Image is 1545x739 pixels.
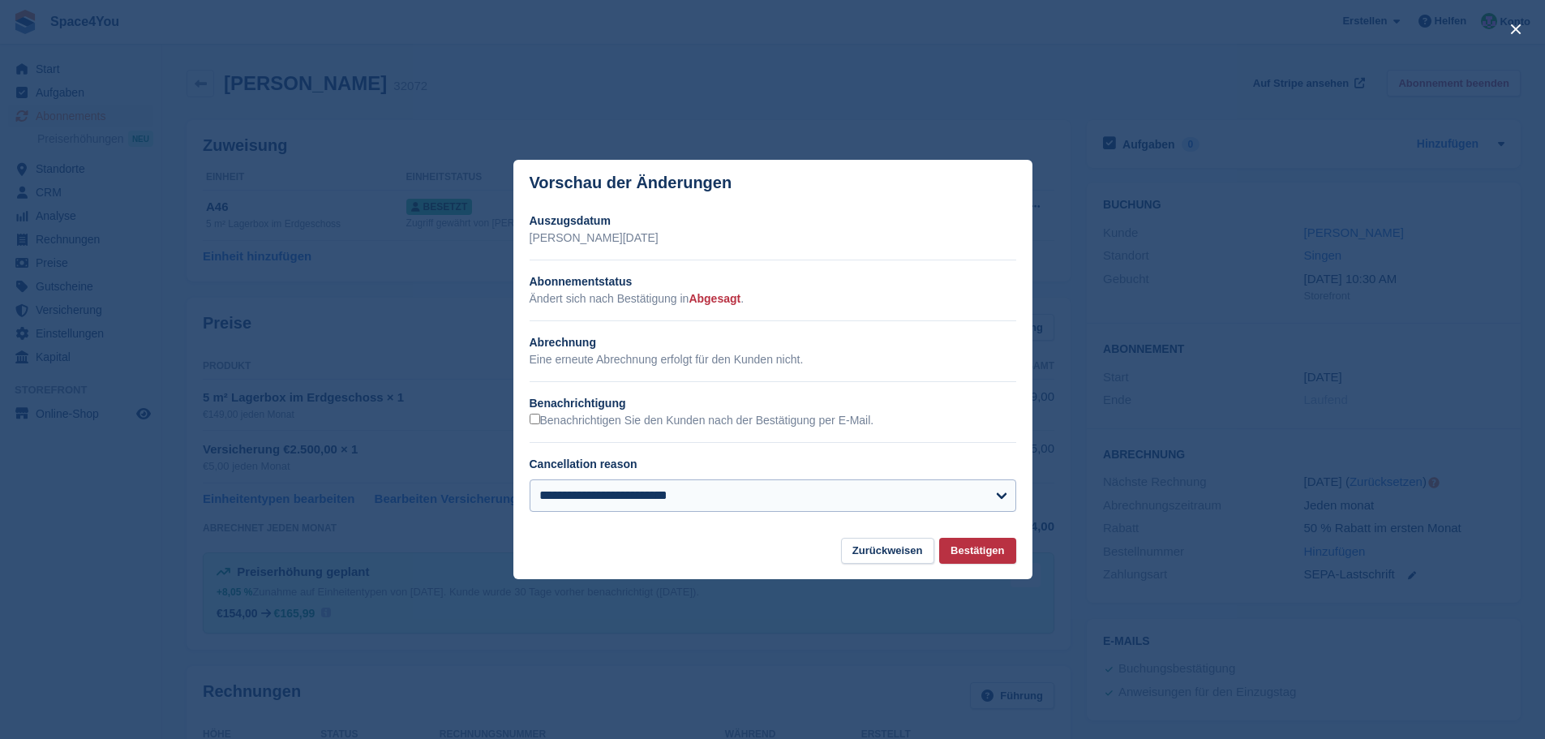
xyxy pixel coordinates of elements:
[530,273,1016,290] h2: Abonnementstatus
[530,458,637,470] label: Cancellation reason
[841,538,934,565] button: Zurückweisen
[530,414,874,428] label: Benachrichtigen Sie den Kunden nach der Bestätigung per E-Mail.
[530,174,732,192] p: Vorschau der Änderungen
[530,230,1016,247] p: [PERSON_NAME][DATE]
[530,334,1016,351] h2: Abrechnung
[939,538,1015,565] button: Bestätigen
[530,395,1016,412] h2: Benachrichtigung
[689,292,740,305] span: Abgesagt
[530,290,1016,307] p: Ändert sich nach Bestätigung in .
[1503,16,1529,42] button: close
[530,414,540,424] input: Benachrichtigen Sie den Kunden nach der Bestätigung per E-Mail.
[530,213,1016,230] h2: Auszugsdatum
[530,351,1016,368] p: Eine erneute Abrechnung erfolgt für den Kunden nicht.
